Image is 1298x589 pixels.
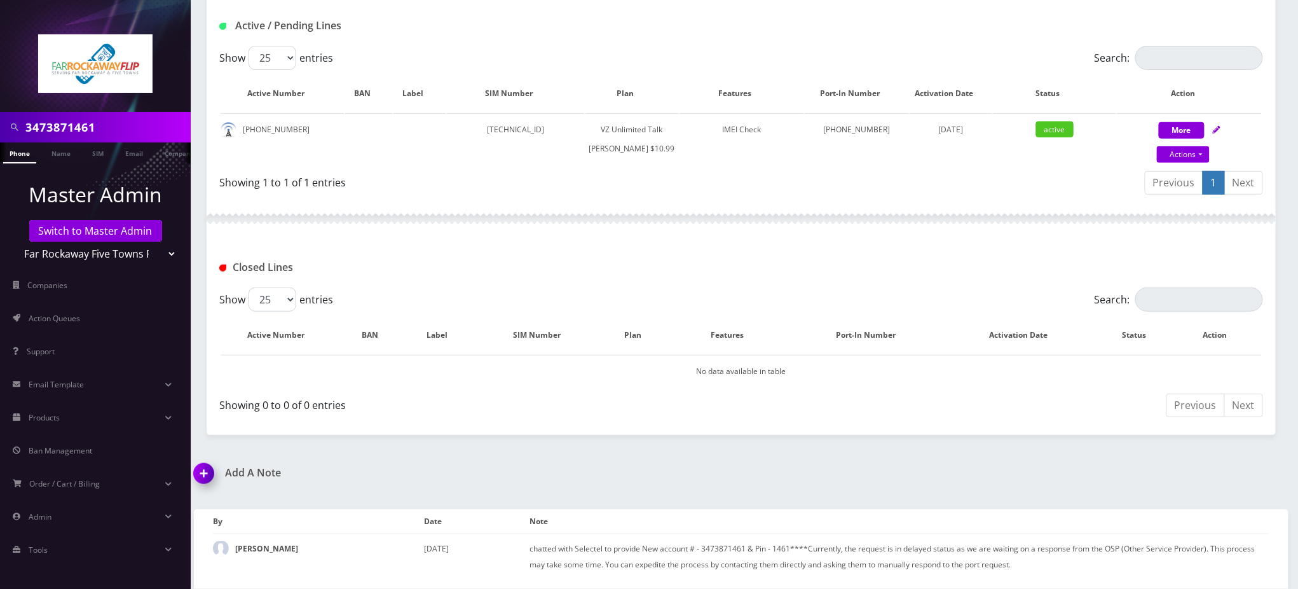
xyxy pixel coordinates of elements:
span: Tools [29,544,48,555]
img: default.png [221,122,236,138]
span: Action Queues [29,313,80,324]
th: Port-In Number: activate to sort column ascending [797,317,948,354]
div: IMEI Check [680,120,803,139]
a: Next [1224,171,1263,195]
th: Activation Date: activate to sort column ascending [910,75,992,112]
th: Active Number: activate to sort column ascending [221,75,344,112]
th: Features: activate to sort column ascending [672,317,795,354]
th: Plan: activate to sort column ascending [608,317,671,354]
td: [PHONE_NUMBER] [805,113,909,165]
div: Showing 0 to 0 of 0 entries [219,392,732,413]
a: Add A Note [194,467,732,479]
label: Show entries [219,46,333,70]
input: Search in Company [25,115,188,139]
th: Plan: activate to sort column ascending [585,75,679,112]
a: Actions [1157,146,1210,163]
a: Switch to Master Admin [29,220,162,242]
td: chatted with Selectel to provide New account # - 3473871461 & Pin - 1461****Currently, the reques... [530,534,1269,579]
a: SIM [86,142,110,162]
th: Status: activate to sort column ascending [1102,317,1180,354]
th: Features: activate to sort column ascending [680,75,803,112]
th: Action : activate to sort column ascending [1181,317,1262,354]
input: Search: [1135,288,1263,312]
a: Company [158,142,201,162]
label: Show entries [219,288,333,312]
div: Showing 1 to 1 of 1 entries [219,170,732,190]
a: Phone [3,142,36,163]
th: Activation Date: activate to sort column ascending [949,317,1100,354]
button: More [1159,122,1205,139]
th: Date [424,509,529,534]
img: Far Rockaway Five Towns Flip [38,34,153,93]
th: Status: activate to sort column ascending [993,75,1116,112]
a: Previous [1166,394,1225,417]
label: Search: [1095,288,1263,312]
a: Previous [1145,171,1203,195]
th: Label: activate to sort column ascending [408,317,479,354]
h1: Closed Lines [219,261,554,274]
td: No data available in table [221,355,1262,387]
a: Name [45,142,77,162]
span: Admin [29,511,51,522]
span: Ban Management [29,445,92,456]
th: Port-In Number: activate to sort column ascending [805,75,909,112]
img: Closed Lines [219,265,226,272]
strong: [PERSON_NAME] [235,543,298,554]
span: Companies [28,280,68,291]
th: Action: activate to sort column ascending [1117,75,1262,112]
th: BAN: activate to sort column ascending [345,317,407,354]
th: Active Number: activate to sort column descending [221,317,344,354]
span: [DATE] [938,124,963,135]
th: Label: activate to sort column ascending [393,75,446,112]
span: Order / Cart / Billing [30,478,100,489]
span: Products [29,412,60,423]
td: VZ Unlimited Talk [PERSON_NAME] $10.99 [585,113,679,165]
input: Search: [1135,46,1263,70]
span: active [1036,121,1074,137]
span: Email Template [29,379,84,390]
a: Next [1224,394,1263,417]
th: Note [530,509,1269,534]
h1: Active / Pending Lines [219,20,554,32]
th: SIM Number: activate to sort column ascending [480,317,606,354]
th: SIM Number: activate to sort column ascending [447,75,584,112]
label: Search: [1095,46,1263,70]
img: Active / Pending Lines [219,23,226,30]
th: By [213,509,424,534]
span: Support [27,346,55,357]
td: [TECHNICAL_ID] [447,113,584,165]
a: 1 [1203,171,1225,195]
select: Showentries [249,288,296,312]
select: Showentries [249,46,296,70]
a: Email [119,142,149,162]
td: [DATE] [424,534,529,579]
th: BAN: activate to sort column ascending [345,75,392,112]
td: [PHONE_NUMBER] [221,113,344,165]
